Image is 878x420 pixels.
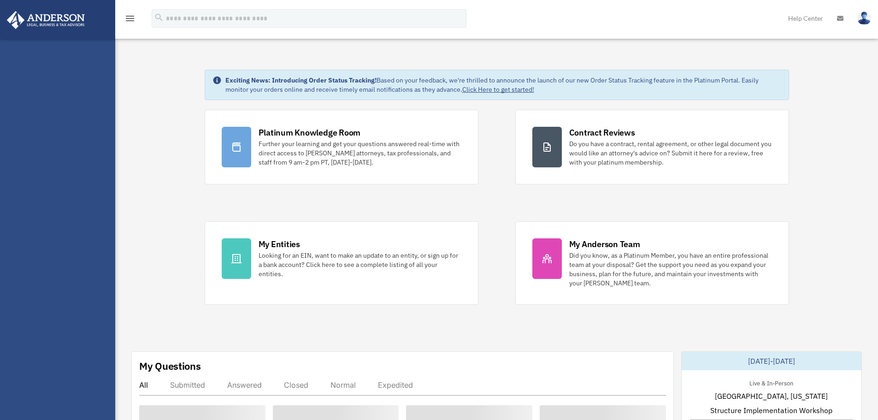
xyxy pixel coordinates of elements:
[154,12,164,23] i: search
[259,238,300,250] div: My Entities
[569,238,640,250] div: My Anderson Team
[710,405,832,416] span: Structure Implementation Workshop
[259,251,461,278] div: Looking for an EIN, want to make an update to an entity, or sign up for a bank account? Click her...
[227,380,262,390] div: Answered
[124,16,136,24] a: menu
[259,139,461,167] div: Further your learning and get your questions answered real-time with direct access to [PERSON_NAM...
[569,251,772,288] div: Did you know, as a Platinum Member, you have an entire professional team at your disposal? Get th...
[284,380,308,390] div: Closed
[742,378,801,387] div: Live & In-Person
[170,380,205,390] div: Submitted
[4,11,88,29] img: Anderson Advisors Platinum Portal
[515,221,789,305] a: My Anderson Team Did you know, as a Platinum Member, you have an entire professional team at your...
[225,76,377,84] strong: Exciting News: Introducing Order Status Tracking!
[139,380,148,390] div: All
[139,359,201,373] div: My Questions
[205,110,478,184] a: Platinum Knowledge Room Further your learning and get your questions answered real-time with dire...
[569,139,772,167] div: Do you have a contract, rental agreement, or other legal document you would like an attorney's ad...
[715,390,828,402] span: [GEOGRAPHIC_DATA], [US_STATE]
[682,352,861,370] div: [DATE]-[DATE]
[259,127,361,138] div: Platinum Knowledge Room
[124,13,136,24] i: menu
[330,380,356,390] div: Normal
[857,12,871,25] img: User Pic
[225,76,781,94] div: Based on your feedback, we're thrilled to announce the launch of our new Order Status Tracking fe...
[569,127,635,138] div: Contract Reviews
[515,110,789,184] a: Contract Reviews Do you have a contract, rental agreement, or other legal document you would like...
[378,380,413,390] div: Expedited
[205,221,478,305] a: My Entities Looking for an EIN, want to make an update to an entity, or sign up for a bank accoun...
[462,85,534,94] a: Click Here to get started!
